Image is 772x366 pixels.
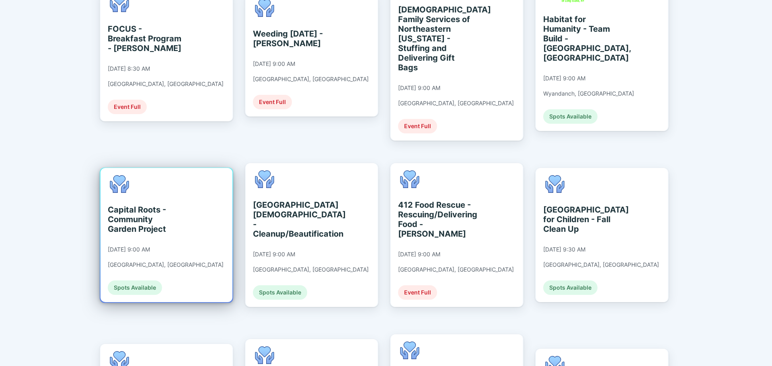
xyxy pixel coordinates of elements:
div: [DATE] 9:00 AM [253,251,295,258]
div: Capital Roots - Community Garden Project [108,205,181,234]
div: [DATE] 9:00 AM [253,60,295,67]
div: [GEOGRAPHIC_DATA] for Children - Fall Clean Up [543,205,617,234]
div: Event Full [398,285,437,300]
div: Event Full [108,100,147,114]
div: Spots Available [543,109,597,124]
div: [DATE] 9:00 AM [398,251,440,258]
div: [GEOGRAPHIC_DATA], [GEOGRAPHIC_DATA] [543,261,659,268]
div: FOCUS - Breakfast Program - [PERSON_NAME] [108,24,181,53]
div: [GEOGRAPHIC_DATA], [GEOGRAPHIC_DATA] [108,261,224,268]
div: [GEOGRAPHIC_DATA], [GEOGRAPHIC_DATA] [253,266,369,273]
div: [GEOGRAPHIC_DATA], [GEOGRAPHIC_DATA] [398,100,514,107]
div: [DATE] 9:30 AM [543,246,585,253]
div: 412 Food Rescue - Rescuing/Delivering Food - [PERSON_NAME] [398,200,472,239]
div: [DATE] 8:30 AM [108,65,150,72]
div: Habitat for Humanity - Team Build - [GEOGRAPHIC_DATA], [GEOGRAPHIC_DATA] [543,14,617,63]
div: [DEMOGRAPHIC_DATA] Family Services of Northeastern [US_STATE] - Stuffing and Delivering Gift Bags [398,5,472,72]
div: Weeding [DATE] - [PERSON_NAME] [253,29,326,48]
div: [DATE] 9:00 AM [543,75,585,82]
div: [DATE] 9:00 AM [398,84,440,92]
div: [GEOGRAPHIC_DATA], [GEOGRAPHIC_DATA] [398,266,514,273]
div: [GEOGRAPHIC_DATA], [GEOGRAPHIC_DATA] [253,76,369,83]
div: Spots Available [543,280,597,295]
div: Event Full [253,95,292,109]
div: [GEOGRAPHIC_DATA][DEMOGRAPHIC_DATA] - Cleanup/Beautification [253,200,326,239]
div: Wyandanch, [GEOGRAPHIC_DATA] [543,90,634,97]
div: [DATE] 9:00 AM [108,246,150,253]
div: Spots Available [253,285,307,300]
div: [GEOGRAPHIC_DATA], [GEOGRAPHIC_DATA] [108,80,224,88]
div: Spots Available [108,280,162,295]
div: Event Full [398,119,437,133]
